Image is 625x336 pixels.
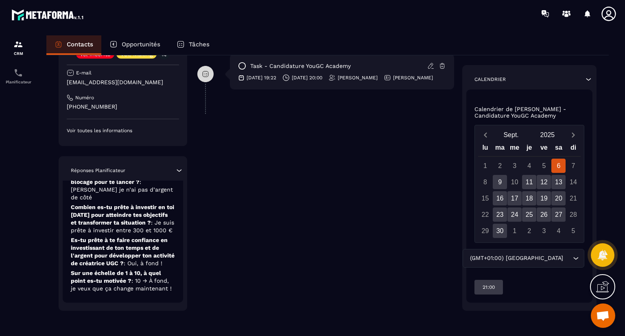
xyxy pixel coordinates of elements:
[71,179,173,201] span: : [PERSON_NAME] je n’ai pas d’argent de côté
[250,62,351,70] p: task - Candidature YouGC Academy
[67,79,179,86] p: [EMAIL_ADDRESS][DOMAIN_NAME]
[478,175,492,189] div: 8
[493,191,507,205] div: 16
[189,41,210,48] p: Tâches
[507,159,522,173] div: 3
[507,224,522,238] div: 1
[522,175,536,189] div: 11
[13,39,23,49] img: formation
[566,159,580,173] div: 7
[393,74,433,81] p: [PERSON_NAME]
[522,207,536,222] div: 25
[507,175,522,189] div: 10
[537,159,551,173] div: 5
[71,236,175,267] p: Es-tu prête à te faire confiance en investissant de ton temps et de l'argent pour développer ton ...
[537,224,551,238] div: 3
[591,303,615,328] a: Ouvrir le chat
[493,207,507,222] div: 23
[565,254,571,263] input: Search for option
[478,191,492,205] div: 15
[13,68,23,78] img: scheduler
[71,269,175,292] p: Sur une échelle de 1 à 10, à quel point es-tu motivée ?
[120,51,153,57] p: VSL Mailing
[522,224,536,238] div: 2
[551,207,566,222] div: 27
[67,103,179,111] p: [PHONE_NUMBER]
[566,207,580,222] div: 28
[474,106,585,119] p: Calendrier de [PERSON_NAME] - Candidature YouGC Academy
[46,35,101,55] a: Contacts
[67,41,93,48] p: Contacts
[2,62,35,90] a: schedulerschedulerPlanificateur
[537,207,551,222] div: 26
[493,159,507,173] div: 2
[478,207,492,222] div: 22
[551,191,566,205] div: 20
[493,175,507,189] div: 9
[478,159,492,173] div: 1
[2,80,35,84] p: Planificateur
[76,70,92,76] p: E-mail
[478,159,581,238] div: Calendar days
[2,51,35,56] p: CRM
[551,175,566,189] div: 13
[124,260,162,266] span: : Oui, à fond !
[2,33,35,62] a: formationformationCRM
[507,207,522,222] div: 24
[478,129,493,140] button: Previous month
[566,142,581,156] div: di
[522,142,537,156] div: je
[522,191,536,205] div: 18
[537,175,551,189] div: 12
[71,167,125,174] p: Réponses Planificateur
[67,127,179,134] p: Voir toutes les informations
[551,159,566,173] div: 6
[101,35,168,55] a: Opportunités
[80,51,110,57] p: vsl inscrits
[522,159,536,173] div: 4
[507,142,522,156] div: me
[529,128,566,142] button: Open years overlay
[247,74,276,81] p: [DATE] 19:22
[493,128,529,142] button: Open months overlay
[507,191,522,205] div: 17
[122,41,160,48] p: Opportunités
[468,254,565,263] span: (GMT+01:00) [GEOGRAPHIC_DATA]
[71,203,175,234] p: Combien es-tu prête à investir en toi [DATE] pour atteindre tes objectifs et transformer ta situa...
[75,94,94,101] p: Numéro
[566,129,581,140] button: Next month
[478,224,492,238] div: 29
[292,74,322,81] p: [DATE] 20:00
[566,175,580,189] div: 14
[474,76,506,83] p: Calendrier
[478,142,492,156] div: lu
[483,284,495,290] p: 21:00
[338,74,378,81] p: [PERSON_NAME]
[463,249,584,268] div: Search for option
[493,142,507,156] div: ma
[551,224,566,238] div: 4
[551,142,566,156] div: sa
[566,224,580,238] div: 5
[493,224,507,238] div: 30
[168,35,218,55] a: Tâches
[566,191,580,205] div: 21
[11,7,85,22] img: logo
[537,191,551,205] div: 19
[71,170,175,201] p: Quel est aujourd’hui ton plus gros blocage pour te lancer ?
[478,142,581,238] div: Calendar wrapper
[537,142,551,156] div: ve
